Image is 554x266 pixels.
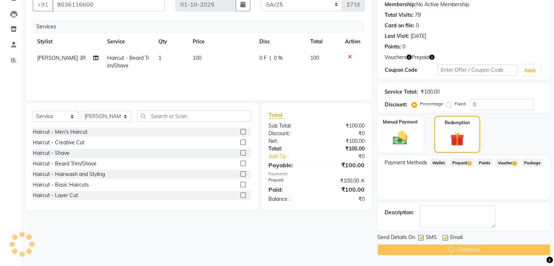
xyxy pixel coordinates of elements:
span: Vouchers [385,54,406,61]
div: Net: [263,137,317,145]
div: Haircut - Creative Cut [33,139,85,146]
span: 4 [467,161,471,166]
span: 1 [512,161,516,166]
div: No Active Membership [385,1,543,8]
span: 0 F [259,54,267,62]
div: 79 [415,11,421,19]
div: ₹100.00 [317,177,370,185]
div: Membership: [385,1,416,8]
button: Apply [519,65,540,76]
label: Percentage [420,101,443,107]
img: _gift.svg [446,130,468,148]
div: ₹100.00 [421,88,440,96]
span: Total [268,111,285,119]
div: Prepaid [263,177,317,185]
div: Description: [385,209,414,216]
span: Wallet [430,159,447,167]
div: ₹0 [317,130,370,137]
th: Service [103,34,154,50]
span: [PERSON_NAME] 3R [37,55,86,61]
div: Payments [268,171,365,177]
div: Total: [263,145,317,153]
span: 1 [158,55,161,61]
div: Total Visits: [385,11,413,19]
span: Email [450,234,463,243]
th: Stylist [33,34,103,50]
span: 100 [193,55,201,61]
div: Payable: [263,161,317,169]
div: Haircut - Layer Cut [33,192,78,199]
th: Price [188,34,255,50]
span: Voucher [495,159,519,167]
div: Services [34,20,370,34]
div: Service Total: [385,88,418,96]
th: Total [306,34,341,50]
img: _cash.svg [388,130,412,146]
div: Sub Total: [263,122,317,130]
div: Card on file: [385,22,414,30]
div: ₹100.00 [317,137,370,145]
div: Balance : [263,195,317,203]
label: Manual Payment [383,119,418,125]
a: Add Tip [263,153,325,160]
div: ₹100.00 [317,145,370,153]
span: Package [522,159,543,167]
div: 0 [416,22,419,30]
div: ₹100.00 [317,161,370,169]
span: SMS [426,234,437,243]
div: ₹100.00 [317,122,370,130]
span: 100 [310,55,319,61]
input: Search or Scan [137,110,251,122]
div: 0 [402,43,405,51]
span: Send Details On [377,234,415,243]
span: Payment Methods [385,159,427,167]
div: Coupon Code [385,66,437,74]
div: Discount: [385,101,407,109]
div: Last Visit: [385,32,409,40]
div: Haircut - Beard Trim/Shave [33,160,97,168]
input: Enter Offer / Coupon Code [437,64,517,76]
div: Discount: [263,130,317,137]
span: 0 % [274,54,283,62]
div: Haircut - Hairwash and Styling [33,171,105,178]
div: [DATE] [410,32,426,40]
div: Points: [385,43,401,51]
span: Haircut - Beard Trim/Shave [107,55,149,69]
th: Qty [154,34,188,50]
th: Disc [255,34,306,50]
label: Fixed [455,101,465,107]
span: Prepaid [412,54,429,61]
div: Paid: [263,185,317,194]
div: ₹0 [317,195,370,203]
div: ₹100.00 [317,185,370,194]
div: ₹0 [325,153,370,160]
th: Action [341,34,365,50]
div: Haircut - Basic Haircuts [33,181,89,189]
span: Points [477,159,493,167]
span: Prepaid [450,159,474,167]
label: Redemption [445,120,470,126]
div: Haircut - Men's Haircut [33,128,87,136]
div: Haircut - Shave [33,149,70,157]
span: | [270,54,271,62]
